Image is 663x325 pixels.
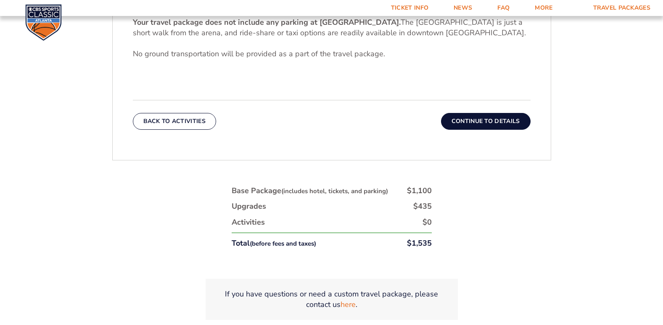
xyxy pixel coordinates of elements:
[413,201,432,212] div: $435
[232,186,388,196] div: Base Package
[407,238,432,249] div: $1,535
[133,49,531,59] p: No ground transportation will be provided as a part of the travel package.
[25,4,62,41] img: CBS Sports Classic
[423,217,432,228] div: $0
[441,113,531,130] button: Continue To Details
[133,17,401,27] b: Your travel package does not include any parking at [GEOGRAPHIC_DATA].
[281,187,388,195] small: (includes hotel, tickets, and parking)
[407,186,432,196] div: $1,100
[133,17,531,38] p: The [GEOGRAPHIC_DATA] is just a short walk from the arena, and ride-share or taxi options are rea...
[341,299,356,310] a: here
[250,239,316,248] small: (before fees and taxes)
[232,238,316,249] div: Total
[232,217,265,228] div: Activities
[133,113,216,130] button: Back To Activities
[232,201,266,212] div: Upgrades
[216,289,448,310] p: If you have questions or need a custom travel package, please contact us .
